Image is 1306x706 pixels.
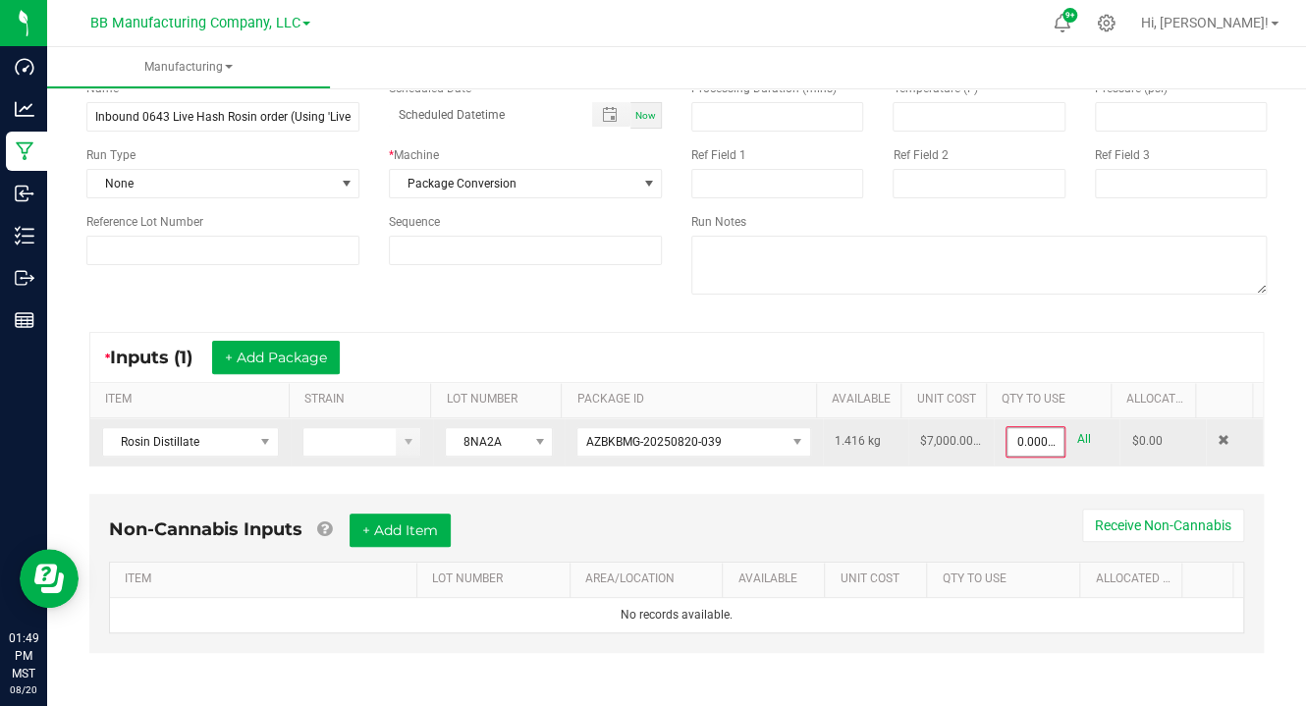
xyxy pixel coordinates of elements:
a: QTY TO USESortable [943,571,1072,587]
button: + Add Item [350,514,451,547]
div: Manage settings [1094,14,1118,32]
span: 1.416 [835,434,865,448]
a: Allocated CostSortable [1096,571,1174,587]
span: $7,000.00000 [920,434,994,448]
a: AREA/LOCATIONSortable [585,571,715,587]
a: Unit CostSortable [841,571,919,587]
a: PACKAGE IDSortable [576,392,808,407]
span: AZBKBMG-20250820-039 [585,435,721,449]
inline-svg: Inventory [15,226,34,245]
a: STRAINSortable [304,392,423,407]
span: Ref Field 2 [893,148,948,162]
a: Allocated CostSortable [1126,392,1188,407]
span: Run Type [86,146,136,164]
a: LOT NUMBERSortable [432,571,562,587]
span: Ref Field 3 [1095,148,1150,162]
a: Sortable [1212,392,1245,407]
input: Scheduled Datetime [389,102,571,127]
span: $0.00 [1131,434,1162,448]
span: Non-Cannabis Inputs [109,518,302,540]
p: 08/20 [9,682,38,697]
a: LOT NUMBERSortable [447,392,554,407]
span: 9+ [1065,12,1074,20]
iframe: Resource center [20,549,79,608]
a: Unit CostSortable [917,392,979,407]
a: Manufacturing [47,47,330,88]
a: QTY TO USESortable [1002,392,1103,407]
span: Sequence [389,215,440,229]
span: Package Conversion [390,170,636,197]
a: AVAILABLESortable [738,571,817,587]
span: Reference Lot Number [86,215,203,229]
inline-svg: Inbound [15,184,34,203]
span: None [87,170,334,197]
a: Add Non-Cannabis items that were also consumed in the run (e.g. gloves and packaging); Also add N... [317,518,332,540]
span: 8NA2A [446,428,527,456]
button: + Add Package [212,341,340,374]
button: Receive Non-Cannabis [1082,509,1244,542]
span: Machine [394,148,439,162]
inline-svg: Dashboard [15,57,34,77]
span: Toggle popup [592,102,630,127]
inline-svg: Reports [15,310,34,330]
span: Ref Field 1 [691,148,746,162]
a: Sortable [1197,571,1224,587]
p: 01:49 PM MST [9,629,38,682]
span: NO DATA FOUND [576,427,810,457]
span: Run Notes [691,215,746,229]
span: kg [868,434,881,448]
span: Manufacturing [47,59,330,76]
span: Rosin Distillate [103,428,253,456]
inline-svg: Outbound [15,268,34,288]
span: Hi, [PERSON_NAME]! [1141,15,1269,30]
span: BB Manufacturing Company, LLC [90,15,300,31]
inline-svg: Analytics [15,99,34,119]
span: Inputs (1) [110,347,212,368]
a: All [1077,426,1091,453]
a: ITEMSortable [105,392,281,407]
td: No records available. [110,598,1243,632]
a: AVAILABLESortable [832,392,894,407]
inline-svg: Manufacturing [15,141,34,161]
span: Now [635,110,656,121]
a: ITEMSortable [125,571,408,587]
